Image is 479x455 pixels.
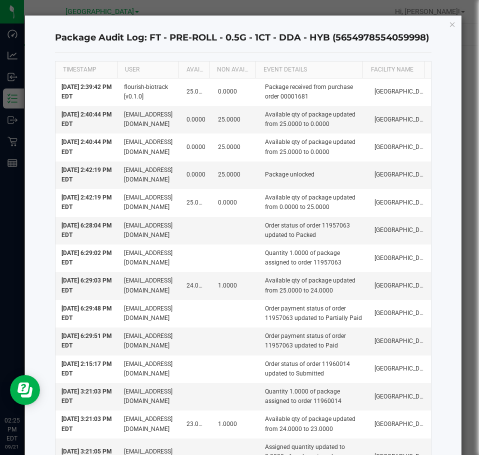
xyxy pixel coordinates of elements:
[61,388,112,404] span: [DATE] 3:21:03 PM EDT
[368,383,431,410] td: [GEOGRAPHIC_DATA]
[61,360,112,377] span: [DATE] 2:15:17 PM EDT
[180,133,212,161] td: 0.0000
[180,161,212,189] td: 0.0000
[255,61,362,78] th: EVENT DETAILS
[259,217,368,244] td: Order status of order 11957063 updated to Packed
[362,61,424,78] th: Facility Name
[368,410,431,438] td: [GEOGRAPHIC_DATA]
[212,78,259,106] td: 0.0000
[180,410,212,438] td: 23.0000
[259,189,368,216] td: Available qty of package updated from 0.0000 to 25.0000
[259,78,368,106] td: Package received from purchase order 00001681
[118,189,180,216] td: [EMAIL_ADDRESS][DOMAIN_NAME]
[209,61,255,78] th: NON AVAILABLE
[212,272,259,299] td: 1.0000
[259,355,368,383] td: Order status of order 11960014 updated to Submitted
[368,217,431,244] td: [GEOGRAPHIC_DATA]
[118,106,180,133] td: [EMAIL_ADDRESS][DOMAIN_NAME]
[118,244,180,272] td: [EMAIL_ADDRESS][DOMAIN_NAME]
[55,61,117,78] th: TIMESTAMP
[212,410,259,438] td: 1.0000
[259,244,368,272] td: Quantity 1.0000 of package assigned to order 11957063
[118,272,180,299] td: [EMAIL_ADDRESS][DOMAIN_NAME]
[61,305,112,321] span: [DATE] 6:29:48 PM EDT
[259,300,368,327] td: Order payment status of order 11957063 updated to Partially Paid
[61,332,112,349] span: [DATE] 6:29:51 PM EDT
[368,327,431,355] td: [GEOGRAPHIC_DATA]
[368,106,431,133] td: [GEOGRAPHIC_DATA]
[61,111,112,127] span: [DATE] 2:40:44 PM EDT
[118,78,180,106] td: flourish-biotrack [v0.1.0]
[259,410,368,438] td: Available qty of package updated from 24.0000 to 23.0000
[368,133,431,161] td: [GEOGRAPHIC_DATA]
[118,133,180,161] td: [EMAIL_ADDRESS][DOMAIN_NAME]
[10,375,40,405] iframe: Resource center
[61,222,112,238] span: [DATE] 6:28:04 PM EDT
[61,166,112,183] span: [DATE] 2:42:19 PM EDT
[368,300,431,327] td: [GEOGRAPHIC_DATA]
[180,189,212,216] td: 25.0000
[259,327,368,355] td: Order payment status of order 11957063 updated to Paid
[61,83,112,100] span: [DATE] 2:39:42 PM EDT
[180,106,212,133] td: 0.0000
[259,106,368,133] td: Available qty of package updated from 25.0000 to 0.0000
[55,31,432,44] h4: Package Audit Log: FT - PRE-ROLL - 0.5G - 1CT - DDA - HYB (5654978554059998)
[61,194,112,210] span: [DATE] 2:42:19 PM EDT
[259,161,368,189] td: Package unlocked
[178,61,209,78] th: AVAILABLE
[212,189,259,216] td: 0.0000
[117,61,178,78] th: USER
[61,249,112,266] span: [DATE] 6:29:02 PM EDT
[368,355,431,383] td: [GEOGRAPHIC_DATA]
[61,138,112,155] span: [DATE] 2:40:44 PM EDT
[259,133,368,161] td: Available qty of package updated from 25.0000 to 0.0000
[118,161,180,189] td: [EMAIL_ADDRESS][DOMAIN_NAME]
[259,272,368,299] td: Available qty of package updated from 25.0000 to 24.0000
[212,133,259,161] td: 25.0000
[61,415,112,432] span: [DATE] 3:21:03 PM EDT
[368,244,431,272] td: [GEOGRAPHIC_DATA]
[61,277,112,293] span: [DATE] 6:29:03 PM EDT
[118,327,180,355] td: [EMAIL_ADDRESS][DOMAIN_NAME]
[368,78,431,106] td: [GEOGRAPHIC_DATA]
[180,272,212,299] td: 24.0000
[118,300,180,327] td: [EMAIL_ADDRESS][DOMAIN_NAME]
[368,161,431,189] td: [GEOGRAPHIC_DATA]
[212,161,259,189] td: 25.0000
[368,272,431,299] td: [GEOGRAPHIC_DATA]
[180,78,212,106] td: 25.0000
[118,383,180,410] td: [EMAIL_ADDRESS][DOMAIN_NAME]
[118,355,180,383] td: [EMAIL_ADDRESS][DOMAIN_NAME]
[259,383,368,410] td: Quantity 1.0000 of package assigned to order 11960014
[368,189,431,216] td: [GEOGRAPHIC_DATA]
[118,217,180,244] td: [EMAIL_ADDRESS][DOMAIN_NAME]
[212,106,259,133] td: 25.0000
[118,410,180,438] td: [EMAIL_ADDRESS][DOMAIN_NAME]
